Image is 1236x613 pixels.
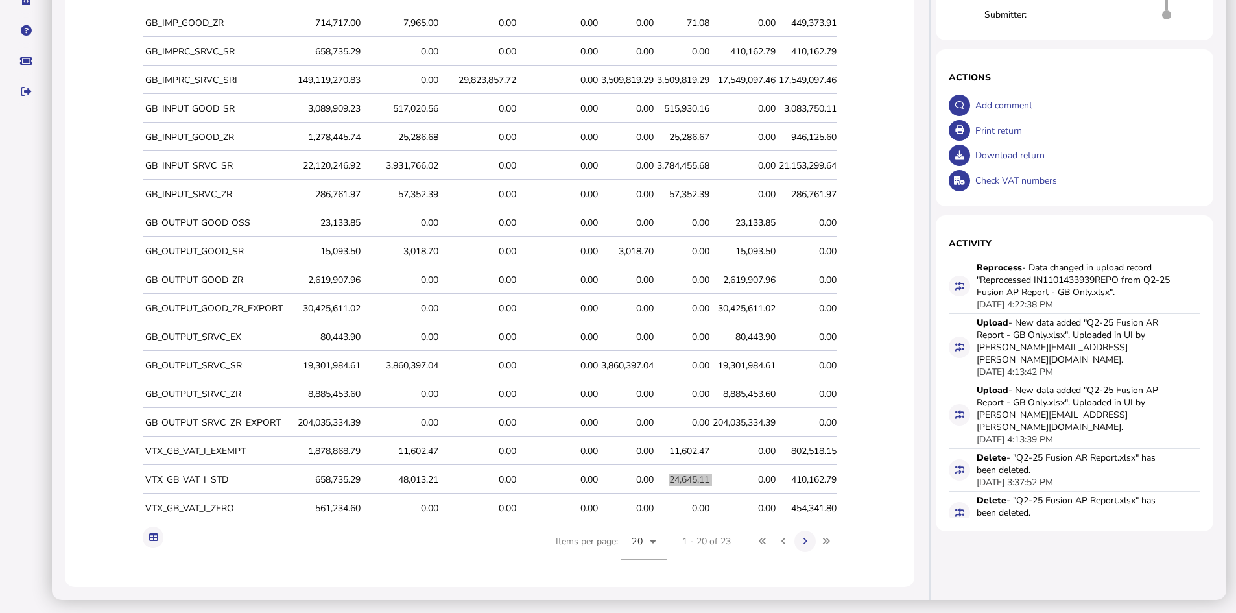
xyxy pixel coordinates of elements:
div: 0.00 [364,274,438,286]
div: 23,133.85 [713,217,776,229]
div: 0.00 [519,217,598,229]
div: 0.00 [519,302,598,315]
div: 48,013.21 [364,474,438,486]
span: 20 [632,535,643,547]
div: 0.00 [657,302,709,315]
div: [DATE] 4:13:42 PM [977,366,1053,378]
div: 0.00 [519,416,598,429]
div: 0.00 [364,74,438,86]
i: Data for this filing changed [955,343,964,352]
div: 0.00 [601,388,654,400]
td: GB_OUTPUT_GOOD_ZR [143,267,283,294]
div: 0.00 [601,416,654,429]
div: - New data added "Q2-25 Fusion AP Report - GB Only.xlsx". Uploaded in UI by [PERSON_NAME][EMAIL_A... [977,384,1171,433]
div: 0.00 [601,102,654,115]
div: 17,549,097.46 [779,74,837,86]
div: 80,443.90 [713,331,776,343]
div: 1,278,445.74 [286,131,361,143]
div: 19,301,984.61 [286,359,361,372]
div: 410,162.79 [779,45,837,58]
div: [DATE] 4:13:39 PM [977,433,1053,446]
td: GB_OUTPUT_GOOD_SR [143,238,283,265]
td: GB_INPUT_SRVC_ZR [143,181,283,208]
td: GB_IMPRC_SRVC_SR [143,38,283,66]
div: 0.00 [779,388,837,400]
div: 0.00 [442,445,516,457]
div: 517,020.56 [364,102,438,115]
div: 1 - 20 of 23 [682,535,731,547]
div: 0.00 [519,17,598,29]
div: 0.00 [519,474,598,486]
div: 0.00 [713,102,776,115]
div: 0.00 [519,160,598,172]
td: GB_OUTPUT_SRVC_EX [143,324,283,351]
div: 25,286.67 [657,131,709,143]
button: First page [752,531,773,552]
button: Sign out [12,78,40,105]
div: 0.00 [442,359,516,372]
div: 3,018.70 [601,245,654,258]
div: 0.00 [657,217,709,229]
i: Data for this filing changed [955,282,964,291]
div: [DATE] 3:37:52 PM [977,476,1053,488]
div: 0.00 [442,17,516,29]
div: 946,125.60 [779,131,837,143]
div: 0.00 [442,102,516,115]
div: 2,619,907.96 [713,274,776,286]
button: Help pages [12,17,40,44]
div: Add comment [972,93,1201,118]
div: 80,443.90 [286,331,361,343]
div: 57,352.39 [364,188,438,200]
div: 0.00 [779,416,837,429]
button: Check VAT numbers on return. [949,170,970,191]
div: 24,645.11 [657,474,709,486]
i: Data for this filing changed [955,410,964,419]
div: 0.00 [601,45,654,58]
div: 0.00 [601,217,654,229]
td: VTX_GB_VAT_I_EXEMPT [143,438,283,465]
div: 0.00 [779,302,837,315]
div: 0.00 [657,416,709,429]
button: Previous page [773,531,794,552]
div: 658,735.29 [286,45,361,58]
div: 0.00 [713,502,776,514]
div: 0.00 [779,274,837,286]
div: 0.00 [442,245,516,258]
div: 0.00 [519,102,598,115]
div: 0.00 [442,160,516,172]
div: 0.00 [519,74,598,86]
button: Last page [816,531,837,552]
div: 3,860,397.04 [601,359,654,372]
div: 0.00 [601,274,654,286]
div: 0.00 [601,188,654,200]
div: 11,602.47 [657,445,709,457]
div: 149,119,270.83 [286,74,361,86]
td: GB_OUTPUT_SRVC_ZR_EXPORT [143,409,283,437]
div: 0.00 [601,302,654,315]
div: 802,518.15 [779,445,837,457]
div: 3,931,766.02 [364,160,438,172]
div: 0.00 [442,416,516,429]
div: 8,885,453.60 [286,388,361,400]
div: 0.00 [601,160,654,172]
div: 0.00 [601,17,654,29]
div: 0.00 [657,245,709,258]
div: 0.00 [442,474,516,486]
div: 0.00 [657,502,709,514]
div: - Data changed in upload record "Reprocessed IN1101433939REPO from Q2-25 Fusion AP Report - GB On... [977,261,1171,298]
div: 0.00 [713,474,776,486]
div: 658,735.29 [286,474,361,486]
div: 0.00 [442,45,516,58]
div: 0.00 [657,274,709,286]
div: 3,784,455.68 [657,160,709,172]
div: 8,885,453.60 [713,388,776,400]
div: 0.00 [779,359,837,372]
div: 0.00 [713,17,776,29]
div: - "Q2-25 Fusion AP Report.xlsx" has been deleted. [977,494,1171,519]
div: 2,619,907.96 [286,274,361,286]
div: 0.00 [364,45,438,58]
div: [DATE] 4:22:38 PM [977,298,1053,311]
div: 7,965.00 [364,17,438,29]
div: 286,761.97 [286,188,361,200]
div: 0.00 [364,416,438,429]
